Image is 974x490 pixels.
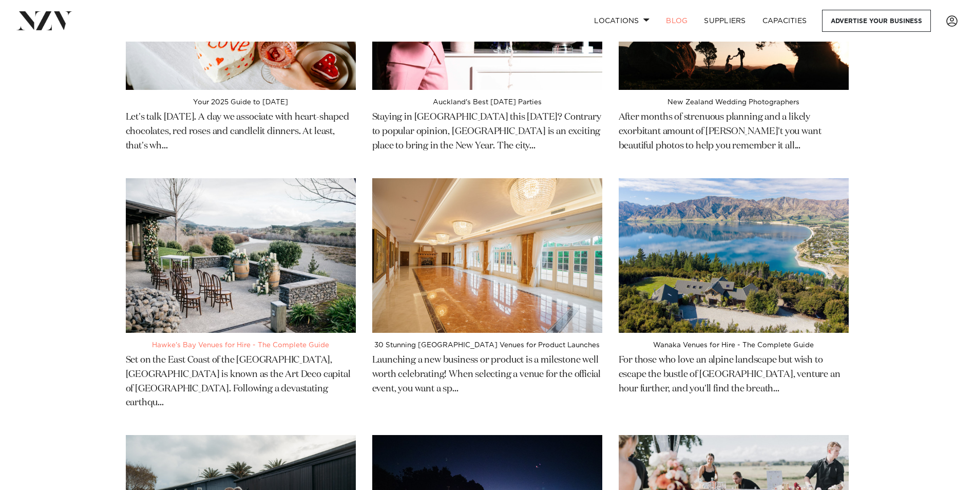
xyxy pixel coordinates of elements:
p: Let's talk [DATE]. A day we associate with heart-shaped chocolates, red roses and candlelit dinne... [126,106,356,154]
h4: 30 Stunning [GEOGRAPHIC_DATA] Venues for Product Launches [372,341,602,349]
img: nzv-logo.png [16,11,72,30]
a: Wanaka Venues for Hire - The Complete Guide Wanaka Venues for Hire - The Complete Guide For those... [619,178,849,409]
img: 30 Stunning Auckland Venues for Product Launches [372,178,602,333]
a: Advertise your business [822,10,931,32]
a: Capacities [754,10,815,32]
h4: Hawke's Bay Venues for Hire - The Complete Guide [126,341,356,349]
img: Hawke's Bay Venues for Hire - The Complete Guide [126,178,356,333]
h4: Your 2025 Guide to [DATE] [126,98,356,106]
p: Launching a new business or product is a milestone well worth celebrating! When selecting a venue... [372,349,602,397]
a: SUPPLIERS [696,10,754,32]
h4: Wanaka Venues for Hire - The Complete Guide [619,341,849,349]
a: Locations [586,10,658,32]
a: 30 Stunning Auckland Venues for Product Launches 30 Stunning [GEOGRAPHIC_DATA] Venues for Product... [372,178,602,409]
img: Wanaka Venues for Hire - The Complete Guide [619,178,849,333]
p: Staying in [GEOGRAPHIC_DATA] this [DATE]? Contrary to popular opinion, [GEOGRAPHIC_DATA] is an ex... [372,106,602,154]
a: Hawke's Bay Venues for Hire - The Complete Guide Hawke's Bay Venues for Hire - The Complete Guide... [126,178,356,423]
p: Set on the East Coast of the [GEOGRAPHIC_DATA], [GEOGRAPHIC_DATA] is known as the Art Deco capita... [126,349,356,411]
a: BLOG [658,10,696,32]
h4: New Zealand Wedding Photographers [619,98,849,106]
h4: Auckland's Best [DATE] Parties [372,98,602,106]
p: For those who love an alpine landscape but wish to escape the bustle of [GEOGRAPHIC_DATA], ventur... [619,349,849,397]
p: After months of strenuous planning and a likely exorbitant amount of [PERSON_NAME]'t you want bea... [619,106,849,154]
